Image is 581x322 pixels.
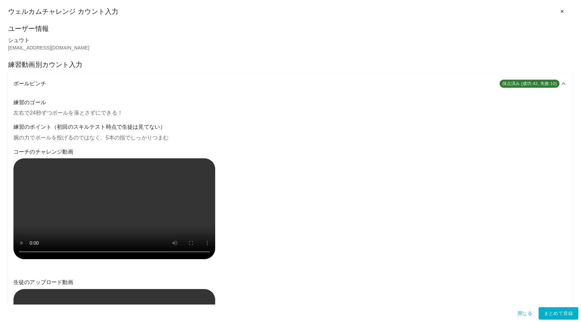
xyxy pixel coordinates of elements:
h6: ユーザー情報 [8,23,573,34]
p: シュウト [8,36,573,44]
p: 左右で24秒ずつボールを落とさずにできる！ [13,109,568,117]
span: 採点済み (成功:42, 失敗:10) [500,80,560,87]
p: [EMAIL_ADDRESS][DOMAIN_NAME] [8,44,573,51]
h6: ボールピンチ [13,79,494,88]
h6: 練習のポイント（初回のスキルテスト時点で生徒は見てない） [13,122,568,132]
h6: コーチのチャレンジ動画 [13,147,568,157]
h6: 生徒のアップロード動画 [13,278,568,287]
button: ✕ [551,5,573,18]
h6: 練習動画別カウント入力 [8,59,573,70]
h6: 練習のゴール [13,98,568,107]
p: 腕の力でボールを投げるのではなく、5本の指でしっかりつまむ [13,134,568,142]
div: ウェルカムチャレンジ カウント入力 [8,5,573,18]
button: 閉じる [514,307,536,320]
div: ボールピンチ採点済み (成功:42, 失敗:10) [8,72,573,95]
button: まとめて登録 [539,307,578,320]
